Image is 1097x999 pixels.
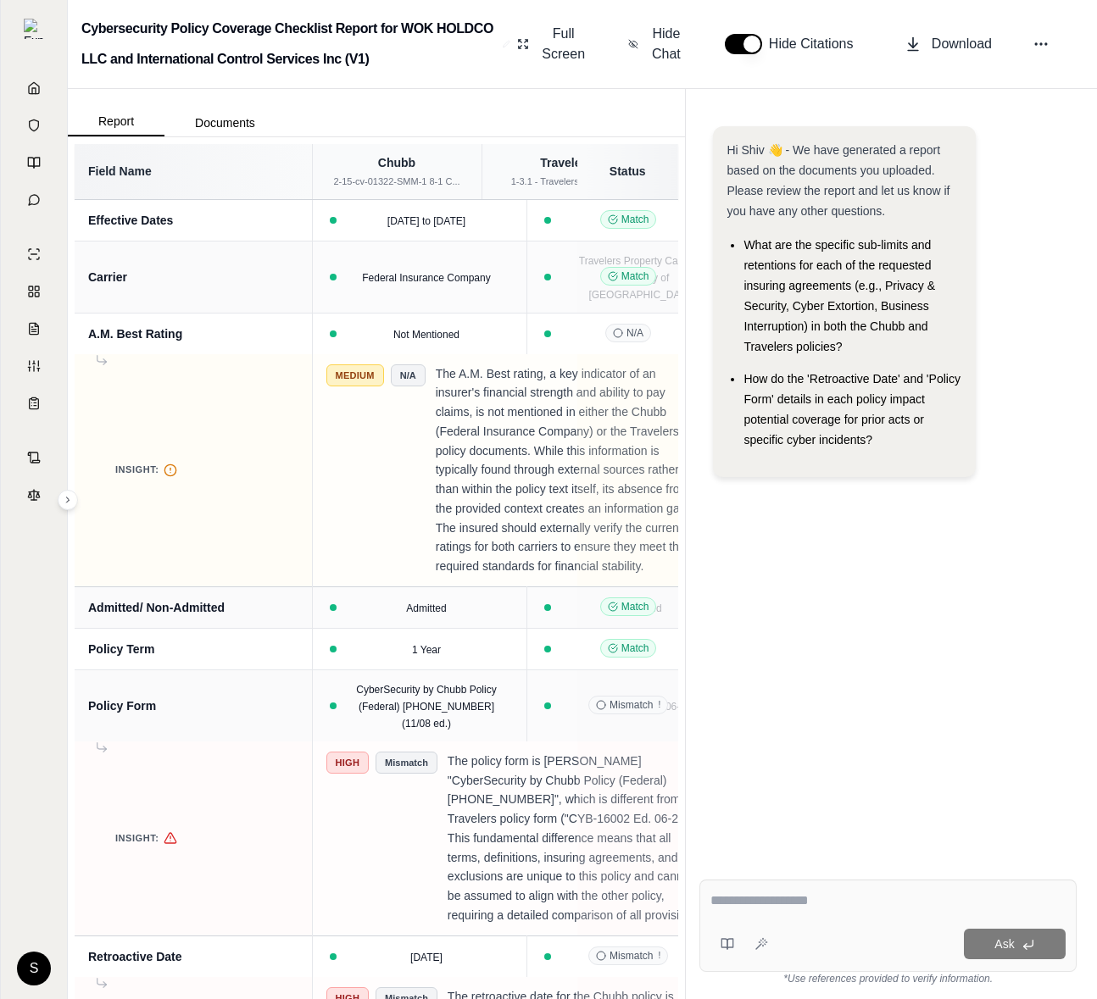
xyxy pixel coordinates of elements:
span: Match [599,210,656,229]
span: How do the 'Retroactive Date' and 'Policy Form' details in each policy impact potential coverage ... [743,372,960,447]
div: S [17,952,51,985]
span: Hi Shiv 👋 - We have generated a report based on the documents you uploaded. Please review the rep... [727,143,949,218]
a: Prompt Library [11,146,57,180]
span: Not Mentioned [393,329,459,341]
a: Claim Coverage [11,312,57,346]
button: Expand sidebar [58,490,78,510]
span: [DATE] [410,952,443,963]
span: What are the specific sub-limits and retentions for each of the requested insuring agreements (e.... [743,238,935,353]
div: 2-15-cv-01322-SMM-1 8-1 C... [323,175,471,189]
button: Full Screen [510,17,594,71]
th: Status [576,144,678,199]
span: [DATE] to [DATE] [387,215,465,227]
a: Home [11,71,57,105]
a: Documents Vault [11,108,57,142]
span: 1 Year [412,644,441,656]
div: Policy Term [88,641,298,658]
div: *Use references provided to verify information. [699,972,1077,985]
span: Admitted [406,602,446,614]
button: Documents [164,109,286,136]
th: Field Name [75,144,312,199]
span: Mismatch [588,946,668,965]
span: Download [932,34,992,54]
span: Hide Chat [649,24,684,64]
span: High [326,752,370,774]
button: Expand sidebar [17,12,51,46]
span: ! [658,698,660,712]
a: Chat [11,183,57,217]
span: Match [599,597,656,616]
h2: Cybersecurity Policy Coverage Checklist Report for WOK HOLDCO LLC and International Control Servi... [81,14,496,75]
a: Custom Report [11,349,57,383]
span: Full Screen [539,24,587,64]
span: Match [599,639,656,658]
span: Insight: [115,831,159,846]
div: Policy Form [88,697,298,714]
span: N/A [605,324,651,342]
a: Legal Search Engine [11,478,57,512]
span: Federal Insurance Company [362,272,490,284]
span: Ask [994,937,1014,951]
button: Download [898,27,999,61]
span: Hide Citations [769,34,864,54]
span: CyberSecurity by Chubb Policy (Federal) [PHONE_NUMBER] (11/08 ed.) [356,684,496,730]
button: Ask [964,929,1066,959]
span: N/A [391,364,426,387]
a: Policy Comparisons [11,275,57,308]
p: The A.M. Best rating, a key indicator of an insurer's financial strength and ability to pay claim... [436,364,702,576]
div: Retroactive Date [88,948,298,965]
div: A.M. Best Rating [88,325,298,342]
span: Insight: [115,463,159,477]
span: Medium [326,364,384,387]
a: Single Policy [11,237,57,271]
p: The policy form is [PERSON_NAME] "CyberSecurity by Chubb Policy (Federal) [PHONE_NUMBER]", which ... [448,752,702,925]
div: Admitted/ Non-Admitted [88,599,298,616]
img: Expand sidebar [24,19,44,39]
button: Report [68,108,164,136]
a: Contract Analysis [11,441,57,475]
span: ! [658,949,660,963]
a: Coverage Table [11,386,57,420]
span: Mismatch [588,696,668,714]
span: Mismatch [376,752,437,774]
button: Hide Chat [621,17,691,71]
div: Carrier [88,269,298,286]
div: Travelers [493,154,641,171]
div: Effective Dates [88,212,298,229]
div: 1-3.1 - Travelers Cyber P... [493,175,641,189]
span: Match [599,267,656,286]
div: Chubb [323,154,471,171]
